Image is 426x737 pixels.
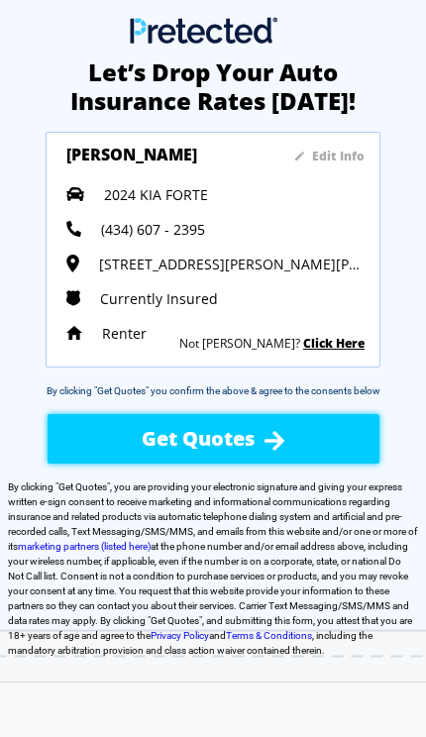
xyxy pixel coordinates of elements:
label: By clicking " ", you are providing your electronic signature and giving your express written e-si... [8,479,418,658]
a: Terms & Conditions [226,630,312,641]
span: (434) 607 - 2395 [101,220,205,239]
a: marketing partners (listed here) [18,541,151,552]
span: Renter [102,324,147,343]
img: Main Logo [130,17,277,44]
span: Get Quotes [58,481,107,492]
a: Click Here [303,335,365,352]
h2: Let’s Drop Your Auto Insurance Rates [DATE]! [54,58,372,116]
a: Privacy Policy [151,630,209,641]
sapn: Not [PERSON_NAME]? [179,335,300,352]
span: 2024 KIA FORTE [104,185,208,204]
button: Get Quotes [48,414,379,464]
span: Get Quotes [142,425,255,452]
span: Currently Insured [100,289,218,308]
sapn: Edit Info [312,148,365,164]
h3: [PERSON_NAME] [66,144,235,173]
span: [STREET_ADDRESS][PERSON_NAME][PERSON_NAME][US_STATE] [99,255,365,273]
div: By clicking "Get Quotes" you confirm the above & agree to the consents below [47,383,380,398]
